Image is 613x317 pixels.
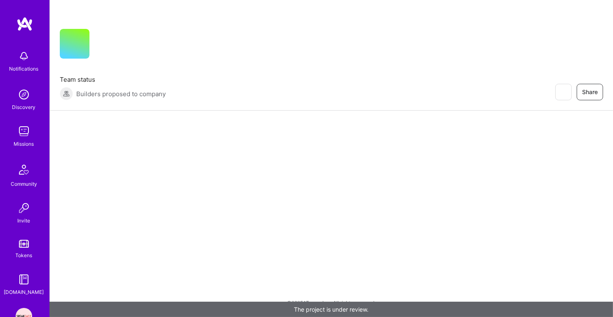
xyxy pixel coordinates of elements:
[14,160,34,180] img: Community
[9,64,39,73] div: Notifications
[16,17,33,31] img: logo
[16,251,33,260] div: Tokens
[60,87,73,100] img: Builders proposed to company
[16,123,32,140] img: teamwork
[16,48,32,64] img: bell
[16,271,32,288] img: guide book
[19,240,29,248] img: tokens
[560,89,566,95] i: icon EyeClosed
[60,75,166,84] span: Team status
[49,302,613,317] div: The project is under review.
[11,180,37,188] div: Community
[99,42,106,49] i: icon CompanyGray
[18,216,31,225] div: Invite
[12,103,36,111] div: Discovery
[16,86,32,103] img: discovery
[14,140,34,148] div: Missions
[582,88,598,96] span: Share
[4,288,44,296] div: [DOMAIN_NAME]
[76,90,166,98] span: Builders proposed to company
[577,84,603,100] button: Share
[16,200,32,216] img: Invite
